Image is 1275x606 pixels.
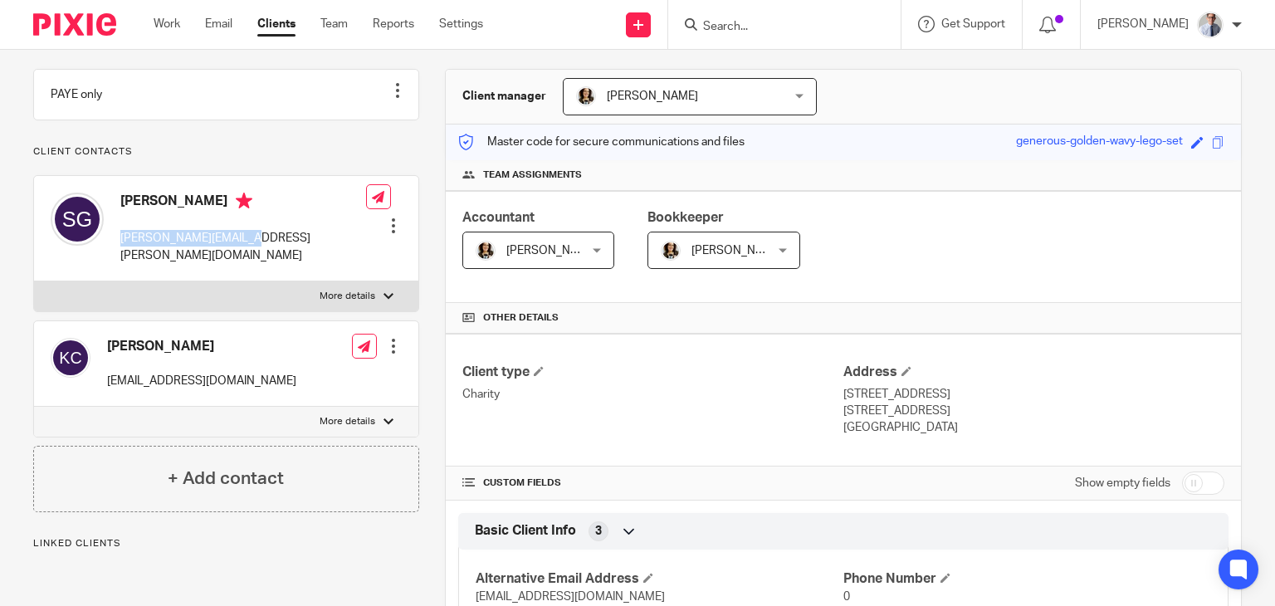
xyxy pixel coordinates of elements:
a: Clients [257,16,296,32]
a: Reports [373,16,414,32]
p: [PERSON_NAME][EMAIL_ADDRESS][PERSON_NAME][DOMAIN_NAME] [120,230,366,264]
span: [PERSON_NAME] [607,90,698,102]
p: Linked clients [33,537,419,550]
h4: Alternative Email Address [476,570,843,588]
span: 3 [595,523,602,540]
p: [EMAIL_ADDRESS][DOMAIN_NAME] [107,373,296,389]
span: Bookkeeper [647,211,724,224]
span: [PERSON_NAME] [506,245,598,257]
i: Primary [236,193,252,209]
p: [STREET_ADDRESS] [843,386,1224,403]
span: Basic Client Info [475,522,576,540]
img: svg%3E [51,338,90,378]
a: Email [205,16,232,32]
input: Search [701,20,851,35]
img: IMG_9924.jpg [1197,12,1224,38]
h4: Phone Number [843,570,1211,588]
h4: + Add contact [168,466,284,491]
p: [STREET_ADDRESS] [843,403,1224,419]
span: Get Support [941,18,1005,30]
h4: [PERSON_NAME] [107,338,296,355]
span: 0 [843,591,850,603]
a: Team [320,16,348,32]
img: 2020-11-15%2017.26.54-1.jpg [661,241,681,261]
h3: Client manager [462,88,546,105]
p: Client contacts [33,145,419,159]
p: Charity [462,386,843,403]
span: Other details [483,311,559,325]
p: [GEOGRAPHIC_DATA] [843,419,1224,436]
span: [PERSON_NAME] [691,245,783,257]
h4: Address [843,364,1224,381]
p: More details [320,415,375,428]
p: Master code for secure communications and files [458,134,745,150]
label: Show empty fields [1075,475,1170,491]
span: Team assignments [483,169,582,182]
img: svg%3E [51,193,104,246]
img: 2020-11-15%2017.26.54-1.jpg [476,241,496,261]
span: [EMAIL_ADDRESS][DOMAIN_NAME] [476,591,665,603]
span: Accountant [462,211,535,224]
h4: CUSTOM FIELDS [462,476,843,490]
img: Pixie [33,13,116,36]
a: Work [154,16,180,32]
h4: Client type [462,364,843,381]
p: [PERSON_NAME] [1097,16,1189,32]
p: More details [320,290,375,303]
div: generous-golden-wavy-lego-set [1016,133,1183,152]
h4: [PERSON_NAME] [120,193,366,213]
a: Settings [439,16,483,32]
img: 2020-11-15%2017.26.54-1.jpg [576,86,596,106]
